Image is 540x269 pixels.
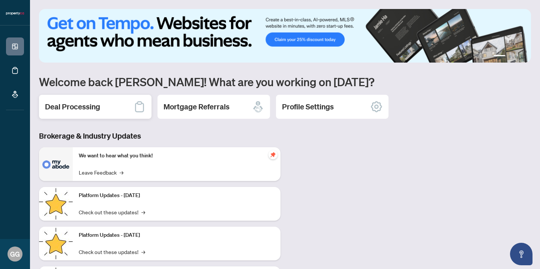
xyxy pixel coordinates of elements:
h3: Brokerage & Industry Updates [39,131,280,141]
p: Platform Updates - [DATE] [79,231,274,239]
a: Leave Feedback→ [79,168,123,176]
span: pushpin [268,150,277,159]
img: Platform Updates - July 21, 2025 [39,187,73,221]
h2: Deal Processing [45,102,100,112]
img: We want to hear what you think! [39,147,73,181]
span: → [141,208,145,216]
img: Platform Updates - July 8, 2025 [39,227,73,260]
a: Check out these updates!→ [79,208,145,216]
span: → [120,168,123,176]
span: → [141,248,145,256]
span: GG [10,249,20,259]
button: 2 [508,55,511,58]
p: We want to hear what you think! [79,152,274,160]
h1: Welcome back [PERSON_NAME]! What are you working on [DATE]? [39,75,531,89]
a: Check out these updates!→ [79,248,145,256]
button: 3 [514,55,517,58]
button: 4 [520,55,523,58]
h2: Profile Settings [282,102,334,112]
button: Open asap [510,243,532,265]
img: Slide 0 [39,9,531,63]
h2: Mortgage Referrals [163,102,229,112]
img: logo [6,11,24,16]
p: Platform Updates - [DATE] [79,191,274,200]
button: 1 [493,55,505,58]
